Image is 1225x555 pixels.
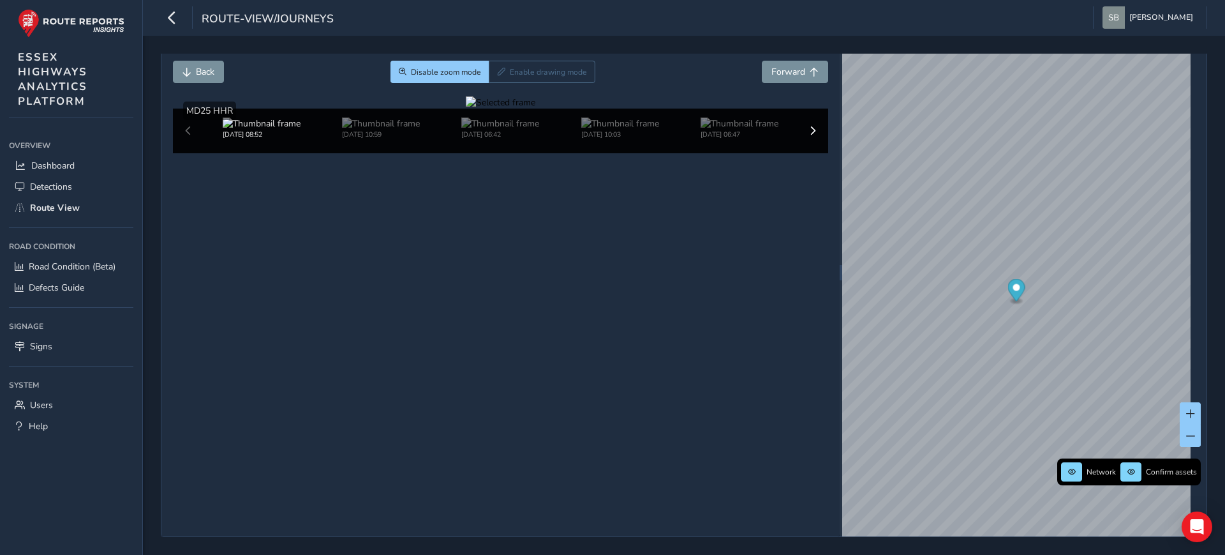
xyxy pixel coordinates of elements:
[202,11,334,29] span: route-view/journeys
[581,130,659,139] div: [DATE] 10:03
[411,67,481,77] span: Disable zoom mode
[771,66,805,78] span: Forward
[461,130,539,139] div: [DATE] 06:42
[701,130,778,139] div: [DATE] 06:47
[29,282,84,294] span: Defects Guide
[1146,467,1197,477] span: Confirm assets
[701,118,778,130] img: Thumbnail frame
[1102,6,1198,29] button: [PERSON_NAME]
[9,376,133,395] div: System
[30,202,80,214] span: Route View
[342,130,420,139] div: [DATE] 10:59
[9,256,133,277] a: Road Condition (Beta)
[196,66,214,78] span: Back
[223,130,301,139] div: [DATE] 08:52
[31,160,75,172] span: Dashboard
[9,277,133,298] a: Defects Guide
[29,261,115,273] span: Road Condition (Beta)
[9,176,133,197] a: Detections
[390,61,489,83] button: Zoom
[9,336,133,357] a: Signs
[342,118,420,130] img: Thumbnail frame
[173,61,224,83] button: Back
[18,9,124,38] img: rr logo
[18,50,87,109] span: ESSEX HIGHWAYS ANALYTICS PLATFORM
[1102,6,1125,29] img: diamond-layout
[9,136,133,155] div: Overview
[30,181,72,193] span: Detections
[9,197,133,218] a: Route View
[581,118,659,130] img: Thumbnail frame
[461,118,539,130] img: Thumbnail frame
[30,340,52,353] span: Signs
[30,399,53,411] span: Users
[9,237,133,256] div: Road Condition
[9,155,133,176] a: Dashboard
[1129,6,1193,29] span: [PERSON_NAME]
[9,395,133,416] a: Users
[762,61,828,83] button: Forward
[29,420,48,432] span: Help
[1182,512,1212,542] div: Open Intercom Messenger
[9,317,133,336] div: Signage
[1007,279,1025,305] div: Map marker
[9,416,133,437] a: Help
[223,118,301,130] img: Thumbnail frame
[186,105,233,117] span: MD25 HHR
[1087,467,1116,477] span: Network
